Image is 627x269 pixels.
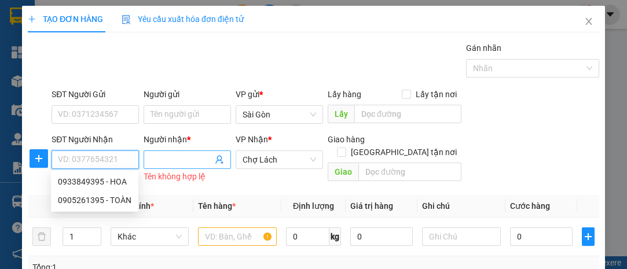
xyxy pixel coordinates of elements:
[328,90,361,99] span: Lấy hàng
[198,201,236,211] span: Tên hàng
[28,14,103,24] span: TẠO ĐƠN HÀNG
[10,10,102,24] div: Sài Gòn
[582,232,594,241] span: plus
[111,24,210,38] div: TÚ
[329,227,341,246] span: kg
[111,201,154,211] span: Đơn vị tính
[155,83,170,99] span: SL
[30,154,47,163] span: plus
[510,201,550,211] span: Cước hàng
[417,195,505,218] th: Ghi chú
[236,135,268,144] span: VP Nhận
[52,133,139,146] div: SĐT Người Nhận
[144,88,231,101] div: Người gửi
[422,227,501,246] input: Ghi Chú
[584,17,593,26] span: close
[10,24,102,38] div: TRỌNG ÔM
[354,105,461,123] input: Dọc đường
[144,170,231,183] div: Tên không hợp lệ
[52,88,139,101] div: SĐT Người Gửi
[51,172,138,191] div: 0933849395 - HOA
[198,227,277,246] input: VD: Bàn, Ghế
[109,64,125,76] span: CC :
[111,11,138,23] span: Nhận:
[293,201,334,211] span: Định lượng
[350,201,393,211] span: Giá trị hàng
[122,14,244,24] span: Yêu cầu xuất hóa đơn điện tử
[58,194,131,207] div: 0905261395 - TOÀN
[358,163,461,181] input: Dọc đường
[51,191,138,209] div: 0905261395 - TOÀN
[236,88,323,101] div: VP gửi
[10,11,28,23] span: Gửi:
[58,175,131,188] div: 0933849395 - HOA
[215,155,224,164] span: user-add
[346,146,461,159] span: [GEOGRAPHIC_DATA] tận nơi
[118,228,182,245] span: Khác
[32,227,51,246] button: delete
[573,6,605,38] button: Close
[111,10,210,24] div: Chợ Lách
[111,38,210,54] div: 0908590423
[109,61,211,77] div: 50.000
[30,149,48,168] button: plus
[328,135,365,144] span: Giao hàng
[411,88,461,101] span: Lấy tận nơi
[350,227,413,246] input: 0
[328,163,358,181] span: Giao
[582,227,595,246] button: plus
[10,84,210,98] div: Tên hàng: THÙNG+ BỊT ( : 2 )
[122,15,131,24] img: icon
[466,43,501,53] label: Gán nhãn
[243,151,316,168] span: Chợ Lách
[144,133,231,146] div: Người nhận
[243,106,316,123] span: Sài Gòn
[28,15,36,23] span: plus
[328,105,354,123] span: Lấy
